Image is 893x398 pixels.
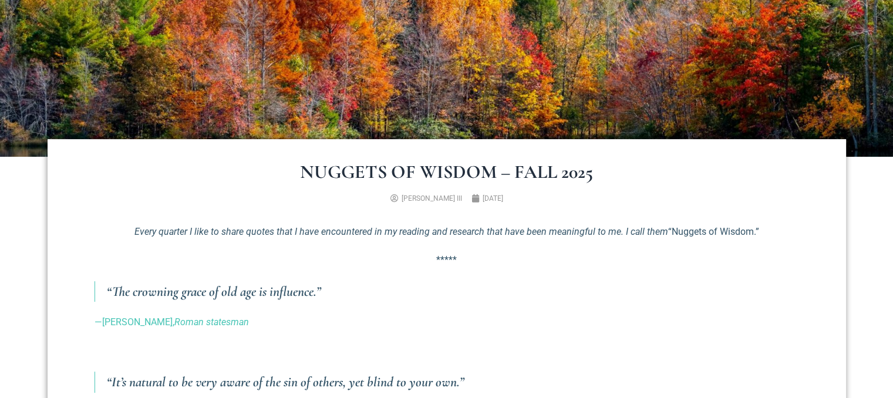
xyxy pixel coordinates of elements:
em: Every quarter I like to share quotes that I have encountered in my reading and research that have... [134,226,668,237]
em: Roman statesman [174,316,249,328]
a: [DATE] [471,193,503,204]
p: “Nuggets of Wisdom.” [95,225,799,239]
a: —[PERSON_NAME],Roman statesman [95,316,249,328]
h1: Nuggets of Wisdom – Fall 2025 [95,163,799,181]
h3: “The crowning grace of old age is influence.” [107,281,799,302]
time: [DATE] [483,194,503,203]
span: [PERSON_NAME] III [402,194,462,203]
h3: “It’s natural to be very aware of the sin of others, yet blind to your own.” [107,372,799,392]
